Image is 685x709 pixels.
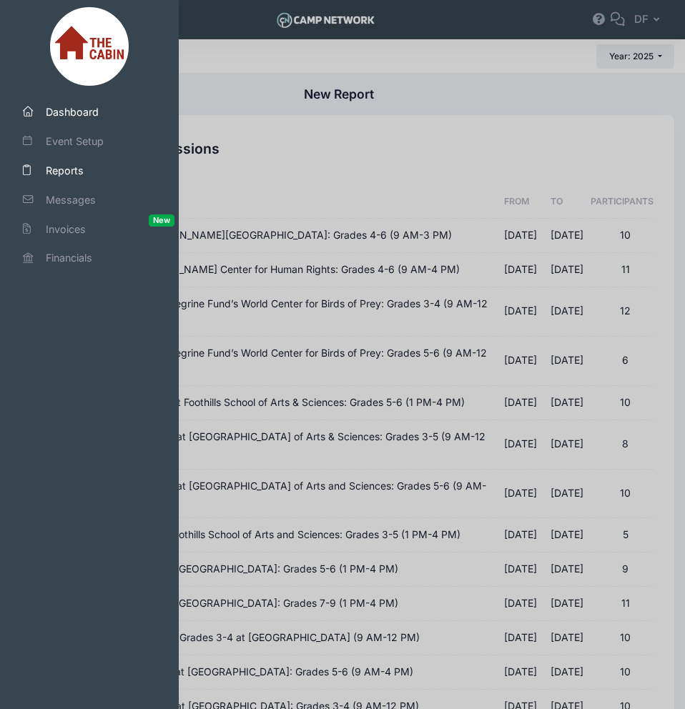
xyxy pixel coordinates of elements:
[46,250,146,265] span: Financials
[5,244,174,273] a: Financials
[5,185,174,214] a: Messages
[5,127,174,156] a: Event Setup
[149,214,174,227] span: New
[46,104,146,119] span: Dashboard
[5,156,174,185] a: Reports
[5,97,174,127] a: Dashboard
[50,7,129,86] img: The Cabin
[46,163,146,178] span: Reports
[5,214,174,244] a: InvoicesNew
[46,192,146,207] span: Messages
[46,134,146,149] span: Event Setup
[46,222,146,237] span: Invoices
